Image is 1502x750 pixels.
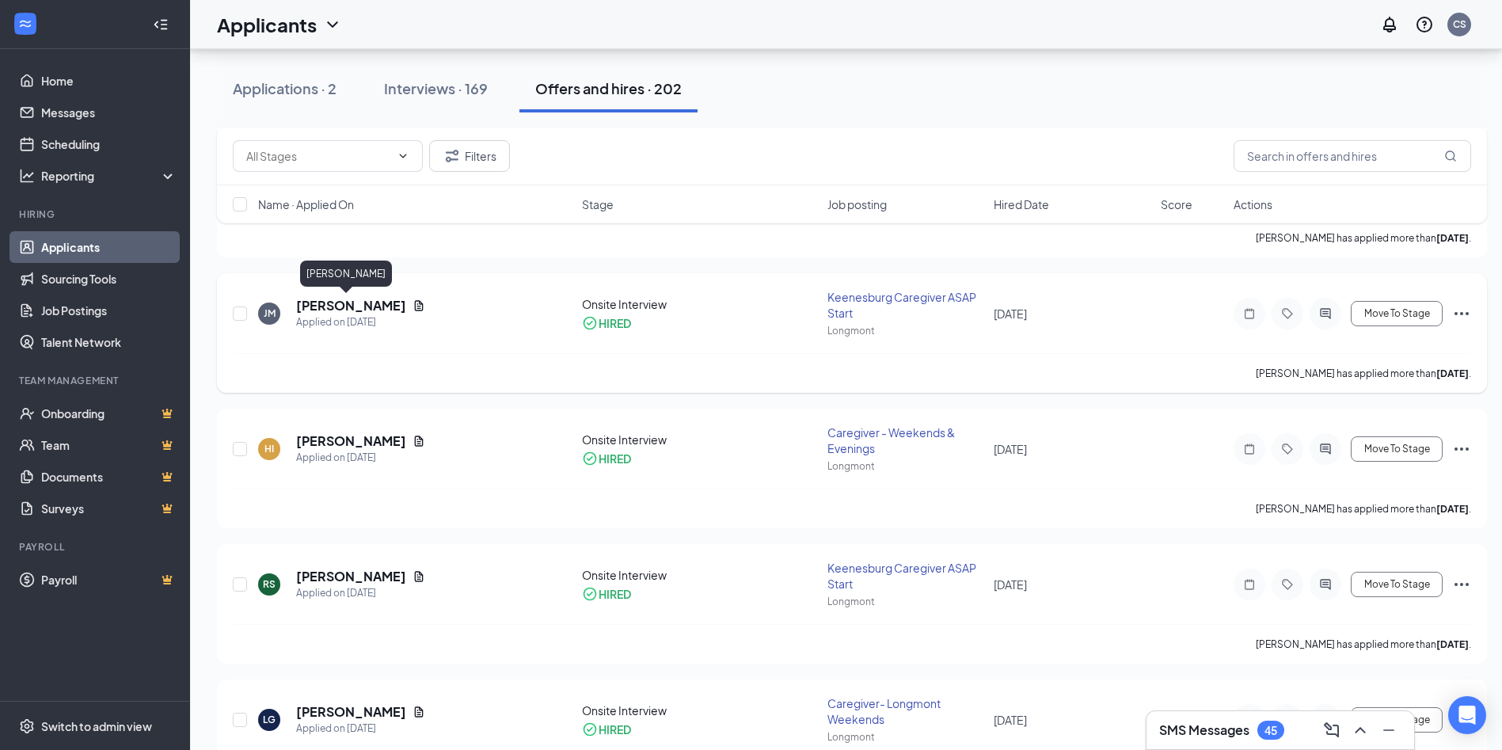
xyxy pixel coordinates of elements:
[19,540,173,554] div: Payroll
[296,297,406,314] h5: [PERSON_NAME]
[296,314,425,330] div: Applied on [DATE]
[827,459,985,473] div: Longmont
[1453,17,1466,31] div: CS
[443,147,462,166] svg: Filter
[296,450,425,466] div: Applied on [DATE]
[1379,721,1398,740] svg: Minimize
[413,299,425,312] svg: Document
[582,721,598,737] svg: CheckmarkCircle
[1234,196,1272,212] span: Actions
[1240,307,1259,320] svg: Note
[582,432,818,447] div: Onsite Interview
[41,429,177,461] a: TeamCrown
[41,231,177,263] a: Applicants
[1380,15,1399,34] svg: Notifications
[1444,150,1457,162] svg: MagnifyingGlass
[827,424,985,456] div: Caregiver - Weekends & Evenings
[1256,367,1471,380] p: [PERSON_NAME] has applied more than .
[1436,367,1469,379] b: [DATE]
[300,261,392,287] div: [PERSON_NAME]
[994,306,1027,321] span: [DATE]
[258,196,354,212] span: Name · Applied On
[397,150,409,162] svg: ChevronDown
[827,289,985,321] div: Keenesburg Caregiver ASAP Start
[1351,721,1370,740] svg: ChevronUp
[1159,721,1249,739] h3: SMS Messages
[827,595,985,608] div: Longmont
[384,78,488,98] div: Interviews · 169
[1436,638,1469,650] b: [DATE]
[994,196,1049,212] span: Hired Date
[1348,718,1373,743] button: ChevronUp
[41,461,177,493] a: DocumentsCrown
[413,435,425,447] svg: Document
[264,306,276,320] div: JM
[1351,301,1443,326] button: Move To Stage
[17,16,33,32] svg: WorkstreamLogo
[994,442,1027,456] span: [DATE]
[582,296,818,312] div: Onsite Interview
[41,295,177,326] a: Job Postings
[296,703,406,721] h5: [PERSON_NAME]
[1316,307,1335,320] svg: ActiveChat
[41,97,177,128] a: Messages
[41,128,177,160] a: Scheduling
[429,140,510,172] button: Filter Filters
[827,324,985,337] div: Longmont
[1351,436,1443,462] button: Move To Stage
[153,17,169,32] svg: Collapse
[827,730,985,744] div: Longmont
[19,207,173,221] div: Hiring
[582,315,598,331] svg: CheckmarkCircle
[1278,578,1297,591] svg: Tag
[1264,724,1277,737] div: 45
[827,695,985,727] div: Caregiver- Longmont Weekends
[217,11,317,38] h1: Applicants
[41,564,177,596] a: PayrollCrown
[41,398,177,429] a: OnboardingCrown
[1448,696,1486,734] div: Open Intercom Messenger
[1364,308,1430,319] span: Move To Stage
[582,567,818,583] div: Onsite Interview
[599,586,631,602] div: HIRED
[296,585,425,601] div: Applied on [DATE]
[1256,638,1471,651] p: [PERSON_NAME] has applied more than .
[1364,579,1430,590] span: Move To Stage
[1256,502,1471,516] p: [PERSON_NAME] has applied more than .
[263,577,276,591] div: RS
[994,577,1027,592] span: [DATE]
[1452,575,1471,594] svg: Ellipses
[1436,503,1469,515] b: [DATE]
[599,315,631,331] div: HIRED
[582,451,598,466] svg: CheckmarkCircle
[19,374,173,387] div: Team Management
[323,15,342,34] svg: ChevronDown
[535,78,682,98] div: Offers and hires · 202
[41,718,152,734] div: Switch to admin view
[599,451,631,466] div: HIRED
[1364,444,1430,455] span: Move To Stage
[582,196,614,212] span: Stage
[1278,307,1297,320] svg: Tag
[296,721,425,737] div: Applied on [DATE]
[41,168,177,184] div: Reporting
[1319,718,1344,743] button: ComposeMessage
[1316,578,1335,591] svg: ActiveChat
[1376,718,1401,743] button: Minimize
[1452,304,1471,323] svg: Ellipses
[1452,440,1471,459] svg: Ellipses
[582,586,598,602] svg: CheckmarkCircle
[296,432,406,450] h5: [PERSON_NAME]
[246,147,390,165] input: All Stages
[994,713,1027,727] span: [DATE]
[41,263,177,295] a: Sourcing Tools
[413,706,425,718] svg: Document
[19,168,35,184] svg: Analysis
[41,326,177,358] a: Talent Network
[1234,140,1471,172] input: Search in offers and hires
[582,702,818,718] div: Onsite Interview
[1351,572,1443,597] button: Move To Stage
[1316,443,1335,455] svg: ActiveChat
[1322,721,1341,740] svg: ComposeMessage
[41,493,177,524] a: SurveysCrown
